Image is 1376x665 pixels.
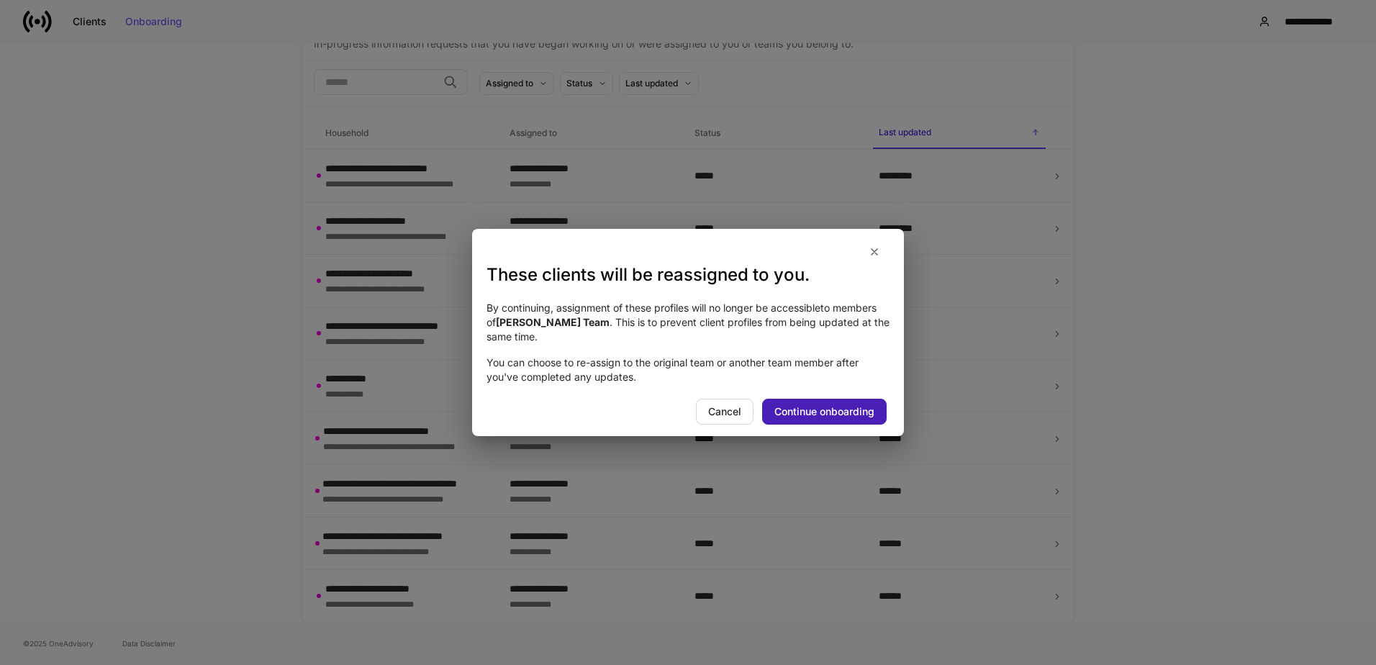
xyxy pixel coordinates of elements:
button: Continue onboarding [762,399,887,425]
strong: [PERSON_NAME] Team [496,316,610,328]
p: You can choose to re-assign to the original team or another team member after you've completed an... [486,356,890,384]
div: Continue onboarding [774,407,874,417]
p: By continuing, assignment of these profiles will no longer be accessible to members of . This is ... [486,301,890,344]
div: Cancel [708,407,741,417]
h3: These clients will be reassigned to you. [486,263,890,286]
button: Cancel [696,399,753,425]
